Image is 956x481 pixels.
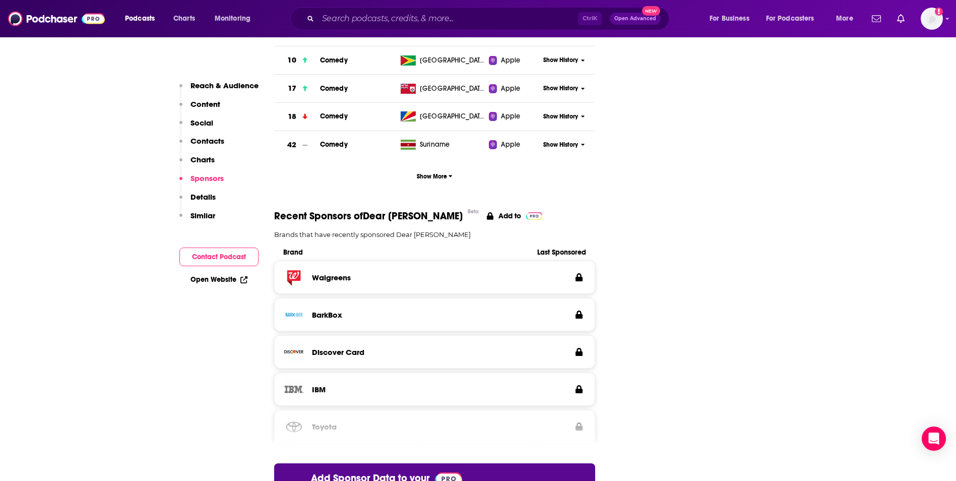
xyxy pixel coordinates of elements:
[921,8,943,30] button: Show profile menu
[190,173,224,183] p: Sponsors
[397,140,489,150] a: Suriname
[190,155,215,164] p: Charts
[420,140,450,150] span: Suriname
[179,173,224,192] button: Sponsors
[397,111,489,122] a: [GEOGRAPHIC_DATA]
[501,111,520,122] span: Apple
[501,55,520,66] span: Apple
[274,167,596,186] button: Show More
[312,347,364,357] h3: Discover Card
[283,248,521,257] span: Brand
[829,11,866,27] button: open menu
[288,111,296,123] h3: 18
[642,6,660,16] span: New
[489,140,540,150] a: Apple
[274,75,320,102] a: 17
[125,12,155,26] span: Podcasts
[167,11,201,27] a: Charts
[766,12,814,26] span: For Podcasters
[397,55,489,66] a: [GEOGRAPHIC_DATA]
[320,56,348,65] a: Comedy
[190,275,247,284] a: Open Website
[836,12,853,26] span: More
[397,84,489,94] a: [GEOGRAPHIC_DATA]
[312,273,351,282] h3: Walgreens
[921,8,943,30] img: User Profile
[215,12,250,26] span: Monitoring
[468,208,479,215] div: Beta
[703,11,762,27] button: open menu
[190,136,224,146] p: Contacts
[893,10,909,27] a: Show notifications dropdown
[284,305,304,325] img: BarkBox logo
[190,81,259,90] p: Reach & Audience
[521,248,586,257] span: Last Sponsored
[179,136,224,155] button: Contacts
[921,8,943,30] span: Logged in as jschoen2000
[540,84,588,93] button: Show History
[417,173,453,180] span: Show More
[318,11,578,27] input: Search podcasts, credits, & more...
[190,192,216,202] p: Details
[274,131,320,159] a: 42
[489,84,540,94] a: Apple
[489,55,540,66] a: Apple
[420,55,485,66] span: Guyana
[543,56,578,65] span: Show History
[284,267,304,287] img: Walgreens logo
[759,11,829,27] button: open menu
[179,81,259,99] button: Reach & Audience
[922,427,946,451] div: Open Intercom Messenger
[274,103,320,131] a: 18
[320,140,348,149] a: Comedy
[543,112,578,121] span: Show History
[179,192,216,211] button: Details
[498,211,521,220] p: Add to
[489,111,540,122] a: Apple
[288,83,296,94] h3: 17
[179,155,215,173] button: Charts
[179,211,215,229] button: Similar
[287,54,296,66] h3: 10
[179,118,213,137] button: Social
[179,248,259,266] button: Contact Podcast
[420,84,485,94] span: Bermuda
[320,84,348,93] a: Comedy
[208,11,264,27] button: open menu
[284,379,304,399] img: IBM logo
[487,210,543,222] a: Add to
[540,56,588,65] button: Show History
[300,7,679,30] div: Search podcasts, credits, & more...
[190,118,213,128] p: Social
[312,385,326,394] h3: IBM
[190,99,220,109] p: Content
[284,342,304,362] img: Discover Card logo
[8,9,105,28] img: Podchaser - Follow, Share and Rate Podcasts
[501,84,520,94] span: Apple
[935,8,943,16] svg: Add a profile image
[868,10,885,27] a: Show notifications dropdown
[578,12,602,25] span: Ctrl K
[501,140,520,150] span: Apple
[526,212,543,220] img: Pro Logo
[610,13,661,25] button: Open AdvancedNew
[274,210,463,222] span: Recent Sponsors of Dear [PERSON_NAME]
[173,12,195,26] span: Charts
[543,84,578,93] span: Show History
[312,310,342,320] h3: BarkBox
[320,112,348,121] a: Comedy
[540,141,588,149] button: Show History
[274,46,320,74] a: 10
[179,99,220,118] button: Content
[420,111,485,122] span: Seychelles
[118,11,168,27] button: open menu
[614,16,656,21] span: Open Advanced
[543,141,578,149] span: Show History
[274,230,596,238] p: Brands that have recently sponsored Dear [PERSON_NAME]
[710,12,749,26] span: For Business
